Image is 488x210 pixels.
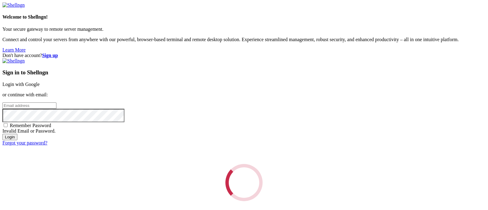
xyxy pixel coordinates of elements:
div: Loading... [218,157,270,208]
input: Email address [2,102,56,109]
h4: Welcome to Shellngn! [2,14,486,20]
p: or continue with email: [2,92,486,98]
div: Don't have account? [2,53,486,58]
input: Remember Password [4,123,8,127]
a: Sign up [42,53,58,58]
div: Invalid Email or Password. [2,128,486,134]
a: Forgot your password? [2,140,47,145]
p: Your secure gateway to remote server management. [2,27,486,32]
input: Login [2,134,17,140]
a: Learn More [2,47,26,52]
h3: Sign in to Shellngn [2,69,486,76]
img: Shellngn [2,2,25,8]
a: Login with Google [2,82,40,87]
p: Connect and control your servers from anywhere with our powerful, browser-based terminal and remo... [2,37,486,42]
span: Remember Password [10,123,51,128]
img: Shellngn [2,58,25,64]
